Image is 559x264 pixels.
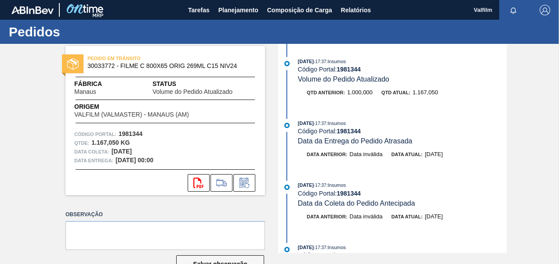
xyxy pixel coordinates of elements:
img: Logout [540,5,550,15]
span: Origem [74,102,214,111]
strong: 1981344 [119,130,143,137]
span: - 17:37 [314,183,326,188]
button: Notificações [499,4,527,16]
span: 30033772 - FILME C 800X65 ORIG 269ML C15 NIV24 [87,63,247,69]
span: Data inválida [349,213,382,220]
span: Planejamento [218,5,258,15]
div: Abrir arquivo PDF [188,174,210,192]
span: Volume do Pedido Atualizado [152,89,232,95]
strong: 1981344 [337,128,361,135]
span: [DATE] [298,245,314,250]
img: atual [284,247,290,252]
span: Fábrica [74,79,124,89]
span: [DATE] [298,121,314,126]
div: Informar alteração no pedido [233,174,255,192]
strong: 1981344 [337,190,361,197]
span: : Insumos [326,245,346,250]
span: Volume do Pedido Atualizado [298,75,389,83]
div: Ir para Composição de Carga [211,174,232,192]
span: Composição de Carga [267,5,332,15]
label: Observação [65,208,265,221]
span: Data atual: [391,214,422,219]
span: PEDIDO EM TRÂNSITO [87,54,211,63]
span: - 17:37 [314,59,326,64]
img: atual [284,123,290,128]
span: Data coleta: [74,147,109,156]
img: atual [284,61,290,66]
strong: 1981344 [337,66,361,73]
span: : Insumos [326,121,346,126]
span: - 17:37 [314,245,326,250]
strong: 1.167,050 KG [91,139,130,146]
span: 1.167,050 [413,89,438,96]
span: Status [152,79,256,89]
span: Qtd atual: [381,90,410,95]
span: Qtde : [74,139,89,147]
span: Relatórios [341,5,371,15]
span: : Insumos [326,182,346,188]
span: : Insumos [326,59,346,64]
span: Qtd anterior: [307,90,345,95]
span: Data inválida [349,151,382,157]
span: Data anterior: [307,152,347,157]
img: TNhmsLtSVTkK8tSr43FrP2fwEKptu5GPRR3wAAAABJRU5ErkJggg== [11,6,54,14]
span: Data anterior: [307,214,347,219]
span: Data da Entrega do Pedido Atrasada [298,137,413,145]
div: Código Portal: [298,252,507,259]
span: [DATE] [425,213,443,220]
strong: 1981344 [337,252,361,259]
span: [DATE] [425,151,443,157]
h1: Pedidos [9,27,165,37]
div: Código Portal: [298,128,507,135]
div: Código Portal: [298,66,507,73]
span: [DATE] [298,182,314,188]
span: 1.000,000 [347,89,373,96]
span: Tarefas [188,5,210,15]
span: [DATE] [298,59,314,64]
div: Código Portal: [298,190,507,197]
span: Data atual: [391,152,422,157]
strong: [DATE] [112,148,132,155]
span: - 17:37 [314,121,326,126]
span: Data entrega: [74,156,113,165]
strong: [DATE] 00:00 [116,157,153,164]
span: Manaus [74,89,96,95]
span: VALFILM (VALMASTER) - MANAUS (AM) [74,111,189,118]
img: status [67,58,79,70]
img: atual [284,185,290,190]
span: Data da Coleta do Pedido Antecipada [298,200,415,207]
span: Código Portal: [74,130,116,139]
